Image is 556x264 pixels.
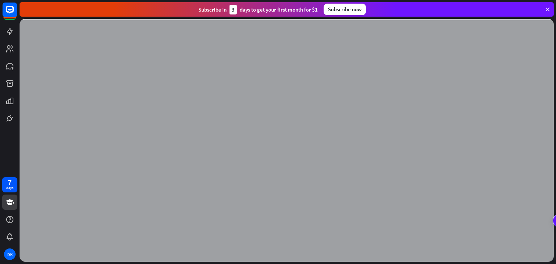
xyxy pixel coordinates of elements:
div: Subscribe in days to get your first month for $1 [198,5,318,14]
div: days [6,186,13,191]
a: 7 days [2,177,17,192]
div: 7 [8,179,12,186]
div: Subscribe now [324,4,366,15]
div: 3 [229,5,237,14]
div: DK [4,248,16,260]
